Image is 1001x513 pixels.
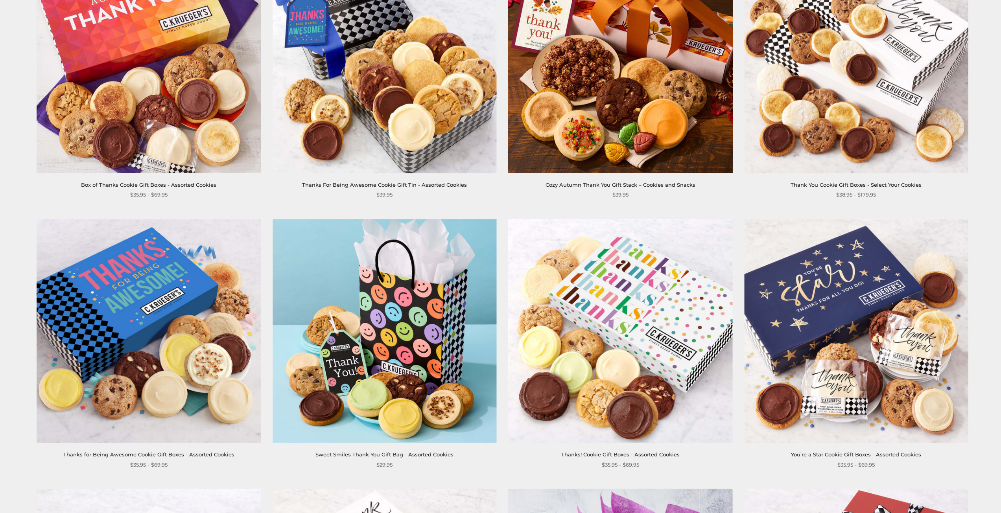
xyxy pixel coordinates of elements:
a: Thank You Cookie Gift Boxes - Select Your Cookies [791,182,922,188]
span: $35.95 - $69.95 [130,191,168,199]
a: Thanks! Cookie Gift Boxes - Assorted Cookies [561,451,680,458]
a: Thanks for Being Awesome Cookie Gift Boxes - Assorted Cookies [63,451,234,458]
a: Sweet Smiles Thank You Gift Bag - Assorted Cookies [315,451,453,458]
span: $38.95 - $179.95 [836,191,876,199]
a: Thanks For Being Awesome Cookie Gift Tin - Assorted Cookies [302,182,467,188]
span: $35.95 - $69.95 [837,461,875,469]
span: $35.95 - $69.95 [130,461,168,469]
a: You’re a Star Cookie Gift Boxes - Assorted Cookies [791,451,921,458]
a: Box of Thanks Cookie Gift Boxes - Assorted Cookies [81,182,216,188]
img: Thanks for Being Awesome Cookie Gift Boxes - Assorted Cookies [37,219,261,443]
a: Cozy Autumn Thank You Gift Stack – Cookies and Snacks [546,182,695,188]
span: $35.95 - $69.95 [602,461,639,469]
img: Thanks! Cookie Gift Boxes - Assorted Cookies [509,219,732,443]
span: $39.95 [376,191,393,199]
img: Sweet Smiles Thank You Gift Bag - Assorted Cookies [273,219,496,443]
span: $29.95 [376,461,393,469]
img: You’re a Star Cookie Gift Boxes - Assorted Cookies [744,219,968,443]
span: $39.95 [612,191,629,199]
